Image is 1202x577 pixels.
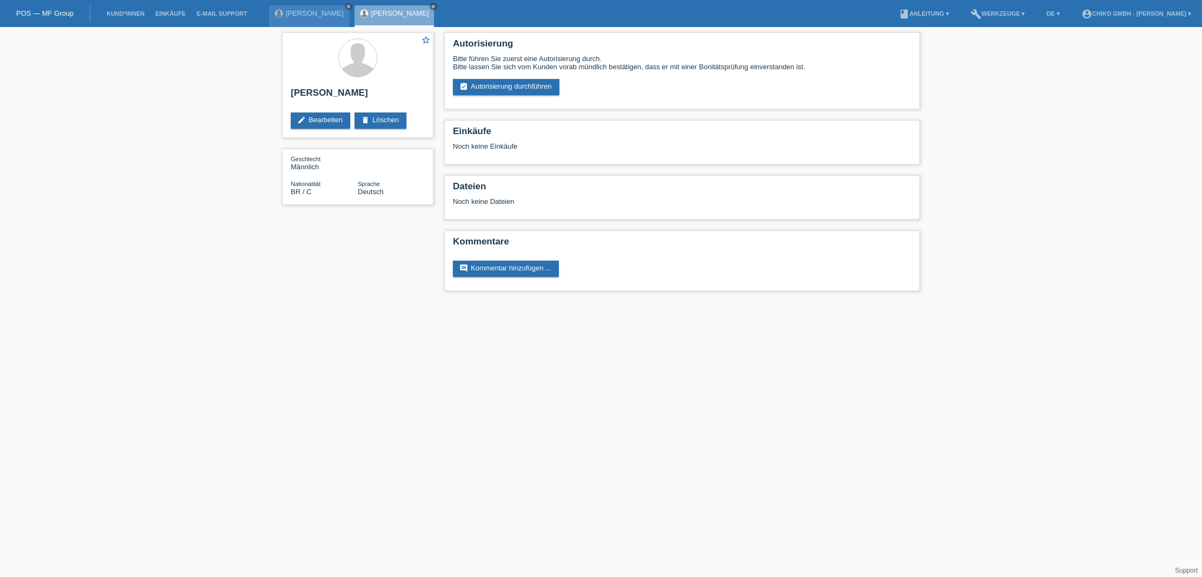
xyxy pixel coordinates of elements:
[101,10,150,17] a: Kund*innen
[965,10,1031,17] a: buildWerkzeuge ▾
[459,264,468,273] i: comment
[453,181,911,197] h2: Dateien
[150,10,191,17] a: Einkäufe
[431,4,436,9] i: close
[361,116,370,124] i: delete
[430,3,437,10] a: close
[459,82,468,91] i: assignment_turned_in
[1076,10,1197,17] a: account_circleChiko GmbH - [PERSON_NAME] ▾
[453,142,911,158] div: Noch keine Einkäufe
[291,156,320,162] span: Geschlecht
[358,188,384,196] span: Deutsch
[971,9,981,19] i: build
[291,155,358,171] div: Männlich
[16,9,74,17] a: POS — MF Group
[893,10,954,17] a: bookAnleitung ▾
[453,38,911,55] h2: Autorisierung
[358,181,380,187] span: Sprache
[346,4,351,9] i: close
[453,55,911,71] div: Bitte führen Sie zuerst eine Autorisierung durch. Bitte lassen Sie sich vom Kunden vorab mündlich...
[345,3,352,10] a: close
[291,88,425,104] h2: [PERSON_NAME]
[355,112,406,129] a: deleteLöschen
[1081,9,1092,19] i: account_circle
[421,35,431,45] i: star_border
[1175,567,1198,574] a: Support
[421,35,431,47] a: star_border
[297,116,306,124] i: edit
[291,188,311,196] span: Brasilien / C / 30.09.2010
[453,261,559,277] a: commentKommentar hinzufügen ...
[371,9,429,17] a: [PERSON_NAME]
[453,236,911,253] h2: Kommentare
[191,10,253,17] a: E-Mail Support
[286,9,344,17] a: [PERSON_NAME]
[453,79,559,95] a: assignment_turned_inAutorisierung durchführen
[453,197,783,205] div: Noch keine Dateien
[899,9,910,19] i: book
[453,126,911,142] h2: Einkäufe
[291,112,350,129] a: editBearbeiten
[291,181,320,187] span: Nationalität
[1041,10,1065,17] a: DE ▾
